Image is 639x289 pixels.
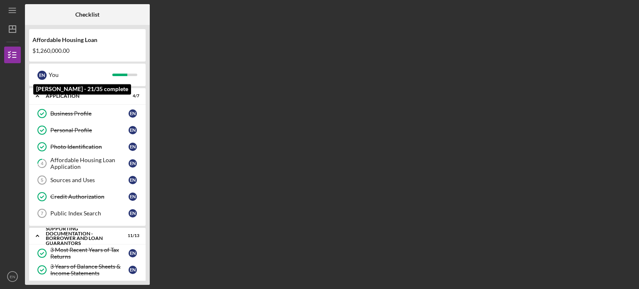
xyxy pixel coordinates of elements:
div: Personal Profile [50,127,129,133]
a: 4Affordable Housing Loan ApplicationEN [33,155,141,172]
b: Checklist [75,11,99,18]
a: Personal ProfileEN [33,122,141,138]
div: E N [129,109,137,118]
div: 3 Most Recent Years of Tax Returns [50,247,129,260]
a: 7Public Index SearchEN [33,205,141,222]
div: Affordable Housing Loan Application [50,157,129,170]
text: EN [10,274,15,279]
tspan: 4 [41,161,44,166]
div: E N [129,266,137,274]
div: Credit Authorization [50,193,129,200]
div: 3 Years of Balance Sheets & Income Statements [50,263,129,277]
button: EN [4,268,21,285]
div: Photo Identification [50,143,129,150]
div: Affordable Housing Loan [32,37,142,43]
div: E N [37,71,47,80]
div: $1,260,000.00 [32,47,142,54]
div: Sources and Uses [50,177,129,183]
div: Public Index Search [50,210,129,217]
div: E N [129,176,137,184]
a: 3 Years of Balance Sheets & Income StatementsEN [33,262,141,278]
a: Business ProfileEN [33,105,141,122]
div: E N [129,193,137,201]
a: 3 Most Recent Years of Tax ReturnsEN [33,245,141,262]
a: Credit AuthorizationEN [33,188,141,205]
a: 5Sources and UsesEN [33,172,141,188]
div: 11 / 13 [124,233,139,238]
div: Supporting Documentation - Borrower and Loan Guarantors [46,226,119,245]
div: E N [129,143,137,151]
div: You [49,68,112,82]
div: E N [129,209,137,217]
div: 4 / 7 [124,94,139,99]
div: Business Profile [50,110,129,117]
tspan: 7 [41,211,43,216]
div: E N [129,126,137,134]
div: E N [129,159,137,168]
div: Application [46,94,119,99]
a: Photo IdentificationEN [33,138,141,155]
div: E N [129,249,137,257]
tspan: 5 [41,178,43,183]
